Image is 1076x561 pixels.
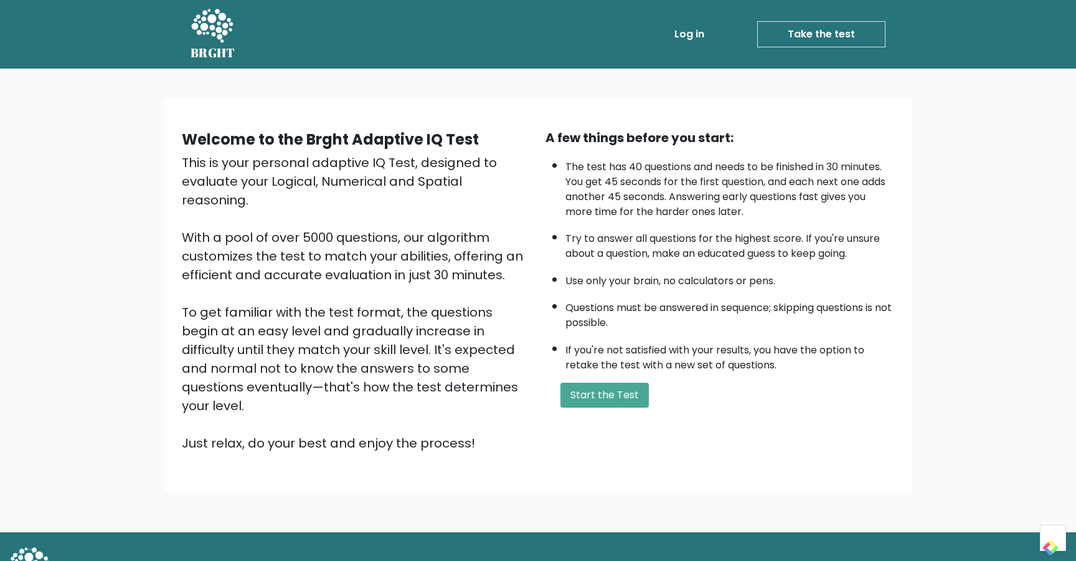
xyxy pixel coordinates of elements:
li: Use only your brain, no calculators or pens. [565,267,894,289]
b: Welcome to the Brght Adaptive IQ Test [182,129,479,150]
li: If you're not satisfied with your results, you have the option to retake the test with a new set ... [565,337,894,373]
li: Questions must be answered in sequence; skipping questions is not possible. [565,294,894,330]
div: A few things before you start: [545,128,894,147]
a: Take the test [757,21,885,47]
a: Log in [669,22,709,47]
h5: BRGHT [191,46,235,60]
div: This is your personal adaptive IQ Test, designed to evaluate your Logical, Numerical and Spatial ... [182,153,531,453]
li: Try to answer all questions for the highest score. If you're unsure about a question, make an edu... [565,225,894,261]
a: BRGHT [191,5,235,64]
li: The test has 40 questions and needs to be finished in 30 minutes. You get 45 seconds for the firs... [565,153,894,219]
button: Start the Test [560,383,649,408]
